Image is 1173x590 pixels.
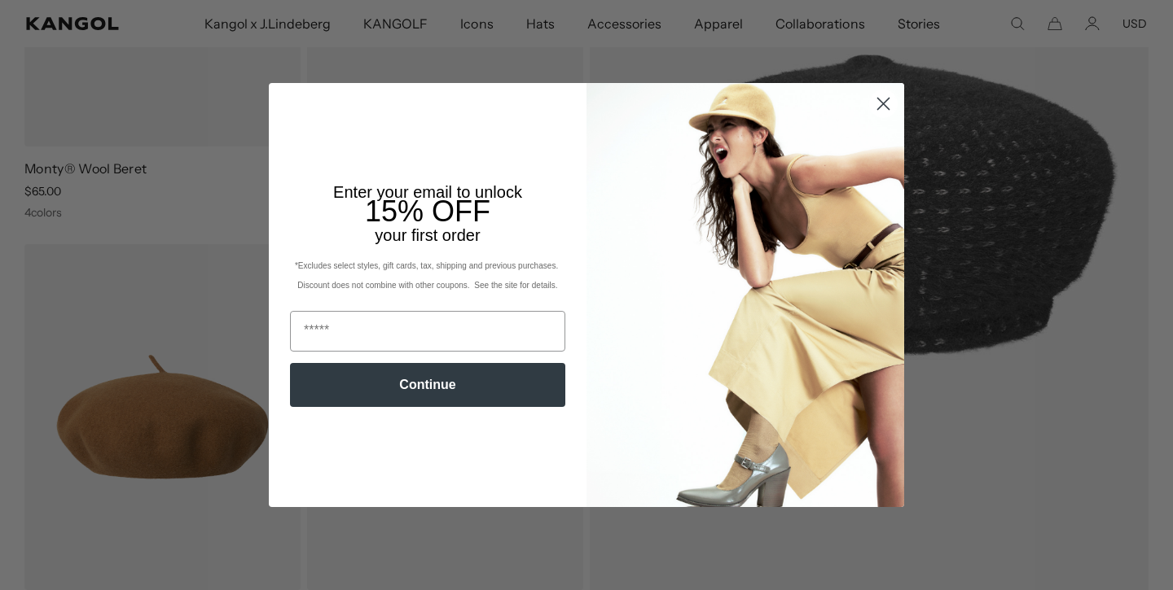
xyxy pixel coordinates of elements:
[365,194,490,228] span: 15% OFF
[375,226,480,244] span: your first order
[295,261,560,290] span: *Excludes select styles, gift cards, tax, shipping and previous purchases. Discount does not comb...
[586,83,904,506] img: 93be19ad-e773-4382-80b9-c9d740c9197f.jpeg
[869,90,898,118] button: Close dialog
[333,183,522,201] span: Enter your email to unlock
[290,311,565,352] input: Email
[290,363,565,407] button: Continue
